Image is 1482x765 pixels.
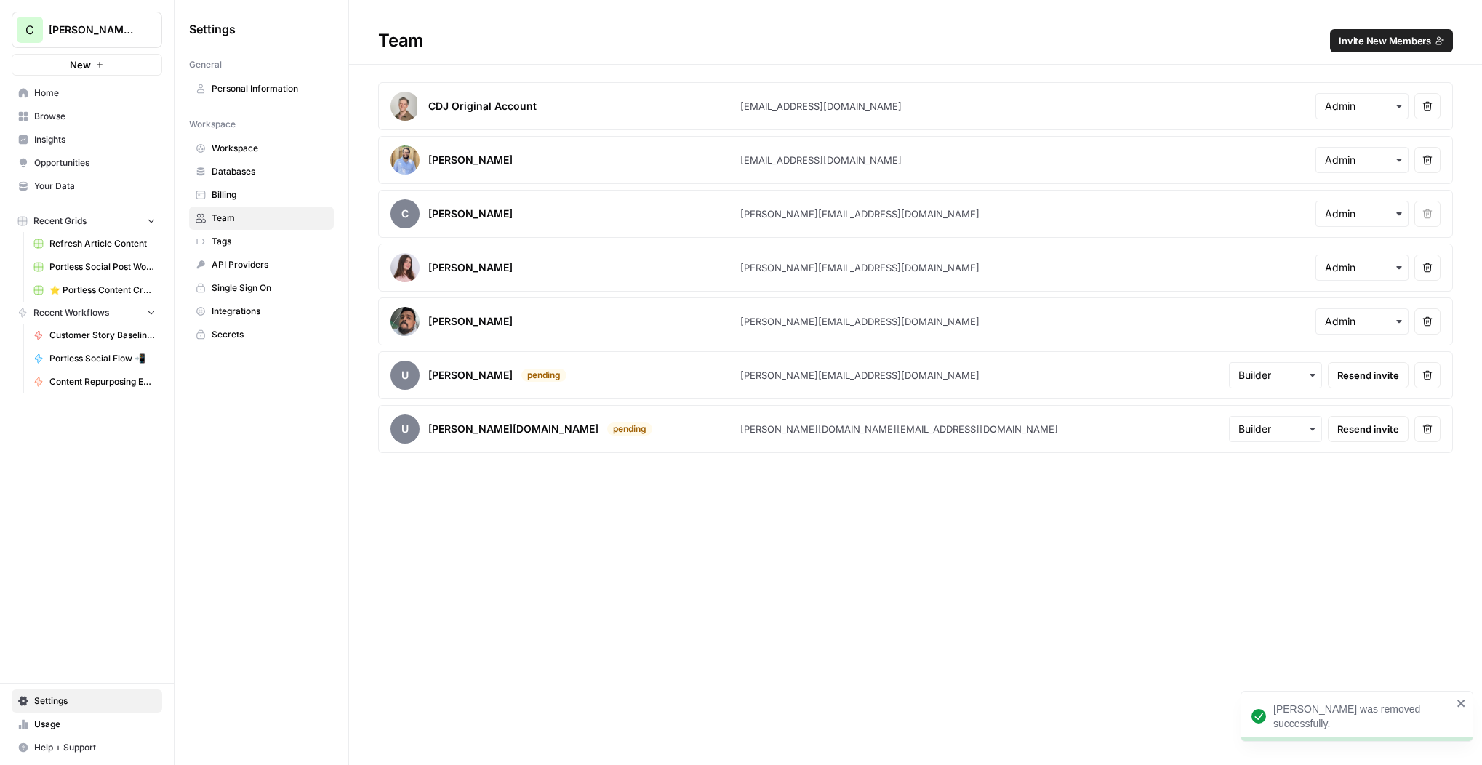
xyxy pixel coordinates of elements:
button: Resend invite [1328,362,1409,388]
a: Settings [12,689,162,713]
span: Opportunities [34,156,156,169]
span: Settings [189,20,236,38]
div: [PERSON_NAME][EMAIL_ADDRESS][DOMAIN_NAME] [740,260,980,275]
span: Portless Social Flow 📲 [49,352,156,365]
div: [PERSON_NAME][EMAIL_ADDRESS][DOMAIN_NAME] [740,368,980,382]
a: ⭐️ Portless Content Creation Grid ⭐️ [27,279,162,302]
span: Recent Grids [33,215,87,228]
div: [PERSON_NAME] [428,314,513,329]
span: Portless Social Post Workflow [49,260,156,273]
div: [EMAIL_ADDRESS][DOMAIN_NAME] [740,153,902,167]
span: Secrets [212,328,327,341]
span: C [390,199,420,228]
a: Browse [12,105,162,128]
img: avatar [390,307,420,336]
span: Invite New Members [1339,33,1431,48]
a: Your Data [12,175,162,198]
button: Help + Support [12,736,162,759]
img: avatar [390,145,420,175]
span: Recent Workflows [33,306,109,319]
input: Admin [1325,153,1399,167]
a: API Providers [189,253,334,276]
span: Billing [212,188,327,201]
div: CDJ Original Account [428,99,537,113]
span: Databases [212,165,327,178]
input: Builder [1238,422,1313,436]
div: [PERSON_NAME][EMAIL_ADDRESS][DOMAIN_NAME] [740,314,980,329]
span: Tags [212,235,327,248]
a: Databases [189,160,334,183]
a: Tags [189,230,334,253]
input: Admin [1325,207,1399,221]
div: [PERSON_NAME] [428,153,513,167]
a: Portless Social Post Workflow [27,255,162,279]
a: Single Sign On [189,276,334,300]
div: [PERSON_NAME] was removed successfully. [1273,702,1452,731]
button: New [12,54,162,76]
a: Home [12,81,162,105]
input: Builder [1238,368,1313,382]
span: Home [34,87,156,100]
span: Single Sign On [212,281,327,295]
input: Admin [1325,314,1399,329]
div: pending [521,369,566,382]
div: [PERSON_NAME] [428,260,513,275]
div: [PERSON_NAME] [428,207,513,221]
span: Personal Information [212,82,327,95]
button: Resend invite [1328,416,1409,442]
div: [PERSON_NAME] [428,368,513,382]
span: Content Repurposing Engine 🚒 [49,375,156,388]
button: Recent Grids [12,210,162,232]
button: close [1457,697,1467,709]
a: Secrets [189,323,334,346]
button: Recent Workflows [12,302,162,324]
button: Workspace: Chris's Workspace [12,12,162,48]
div: [EMAIL_ADDRESS][DOMAIN_NAME] [740,99,902,113]
span: C [25,21,34,39]
span: Integrations [212,305,327,318]
div: pending [607,422,652,436]
span: Customer Story Baseline Builder [49,329,156,342]
a: Portless Social Flow 📲 [27,347,162,370]
img: avatar [390,92,417,121]
a: Personal Information [189,77,334,100]
a: Content Repurposing Engine 🚒 [27,370,162,393]
span: Resend invite [1337,422,1399,436]
span: Help + Support [34,741,156,754]
a: Insights [12,128,162,151]
div: Team [349,29,1482,52]
span: Insights [34,133,156,146]
span: Resend invite [1337,368,1399,382]
span: General [189,58,222,71]
span: Refresh Article Content [49,237,156,250]
span: Workspace [212,142,327,155]
span: ⭐️ Portless Content Creation Grid ⭐️ [49,284,156,297]
a: Usage [12,713,162,736]
span: u [390,414,420,444]
span: Workspace [189,118,236,131]
span: u [390,361,420,390]
span: API Providers [212,258,327,271]
div: [PERSON_NAME][DOMAIN_NAME][EMAIL_ADDRESS][DOMAIN_NAME] [740,422,1058,436]
span: Team [212,212,327,225]
span: Usage [34,718,156,731]
a: Workspace [189,137,334,160]
div: [PERSON_NAME][EMAIL_ADDRESS][DOMAIN_NAME] [740,207,980,221]
a: Customer Story Baseline Builder [27,324,162,347]
input: Admin [1325,99,1399,113]
img: avatar [390,253,420,282]
span: Settings [34,694,156,708]
a: Team [189,207,334,230]
a: Billing [189,183,334,207]
input: Admin [1325,260,1399,275]
span: New [70,57,91,72]
a: Opportunities [12,151,162,175]
a: Refresh Article Content [27,232,162,255]
a: Integrations [189,300,334,323]
span: Your Data [34,180,156,193]
span: [PERSON_NAME]'s Workspace [49,23,137,37]
button: Invite New Members [1330,29,1453,52]
div: [PERSON_NAME][DOMAIN_NAME] [428,422,598,436]
span: Browse [34,110,156,123]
